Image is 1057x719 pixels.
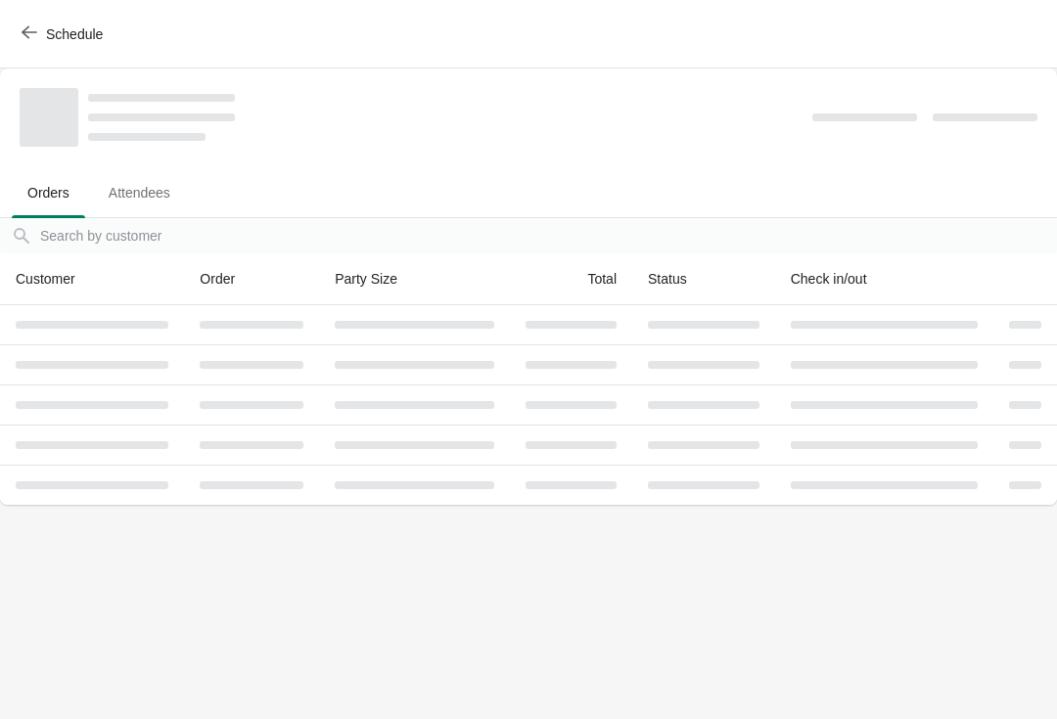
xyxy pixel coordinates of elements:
[46,26,103,42] span: Schedule
[184,253,319,305] th: Order
[10,17,118,52] button: Schedule
[775,253,993,305] th: Check in/out
[12,175,85,210] span: Orders
[319,253,510,305] th: Party Size
[510,253,632,305] th: Total
[93,175,186,210] span: Attendees
[632,253,775,305] th: Status
[39,218,1057,253] input: Search by customer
